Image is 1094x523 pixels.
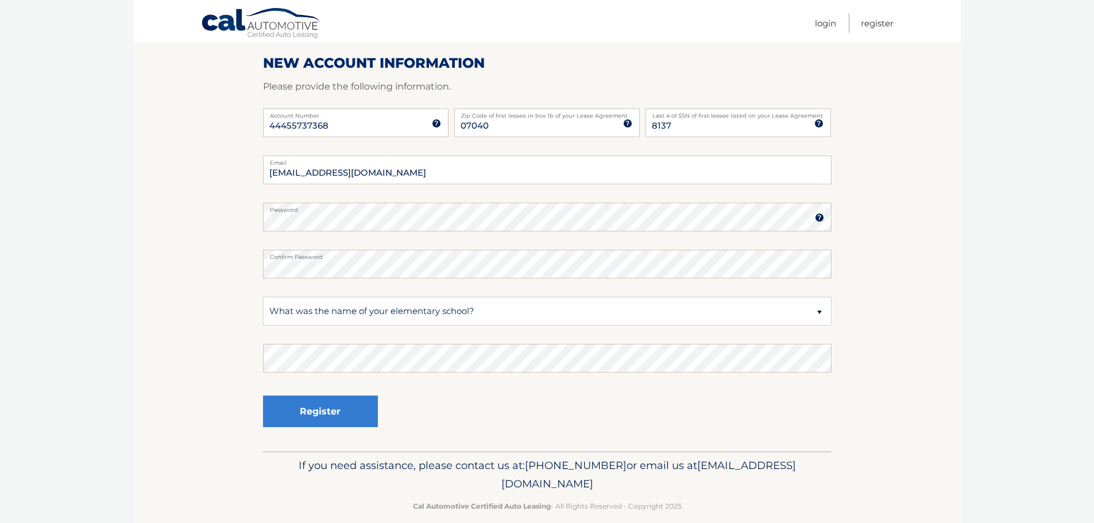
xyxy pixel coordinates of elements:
[454,109,640,118] label: Zip Code of first lessee in box 1b of your Lease Agreement
[270,500,824,512] p: - All Rights Reserved - Copyright 2025
[645,109,831,137] input: SSN or EIN (last 4 digits only)
[270,456,824,493] p: If you need assistance, please contact us at: or email us at
[454,109,640,137] input: Zip Code
[413,502,551,510] strong: Cal Automotive Certified Auto Leasing
[525,459,627,472] span: [PHONE_NUMBER]
[645,109,831,118] label: Last 4 of SSN of first lessee listed on your Lease Agreement
[432,119,441,128] img: tooltip.svg
[263,109,449,118] label: Account Number
[501,459,796,490] span: [EMAIL_ADDRESS][DOMAIN_NAME]
[263,156,832,165] label: Email
[814,119,824,128] img: tooltip.svg
[263,396,378,427] button: Register
[815,14,836,33] a: Login
[263,250,832,259] label: Confirm Password
[263,203,832,212] label: Password
[861,14,894,33] a: Register
[263,55,832,72] h2: New Account Information
[263,79,832,95] p: Please provide the following information.
[263,156,832,184] input: Email
[201,7,322,41] a: Cal Automotive
[815,213,824,222] img: tooltip.svg
[263,109,449,137] input: Account Number
[623,119,632,128] img: tooltip.svg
